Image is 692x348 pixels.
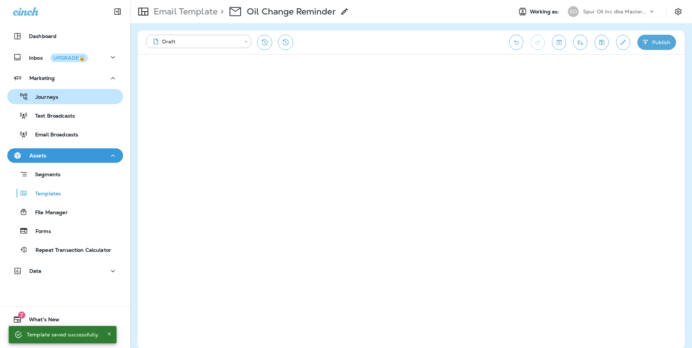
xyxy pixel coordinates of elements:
button: Toggle preview [552,35,566,50]
p: > [218,6,224,17]
p: Repeat Transaction Calculator [28,247,111,254]
p: Assets [29,153,46,158]
p: Text Broadcasts [28,113,75,120]
p: Data [29,268,42,274]
p: Email Broadcasts [28,132,78,139]
p: Marketing [29,75,55,81]
p: Journeys [28,94,58,101]
p: Spur Oil Inc dba MasterLube [583,9,648,14]
p: Dashboard [29,33,56,39]
p: Templates [28,191,61,198]
button: View Changelog [278,35,293,50]
p: Oil Change Reminder [247,6,336,17]
span: What's New [22,317,59,325]
p: Email Template [151,6,218,17]
button: Close [105,330,114,338]
button: Send test email [573,35,587,50]
p: File Manager [28,209,68,216]
span: 7 [18,311,25,319]
span: Working as: [530,9,561,15]
button: Edit details [616,35,630,50]
button: Save [595,35,609,50]
div: Draft [151,38,240,45]
p: Inbox [29,54,88,61]
p: Segments [28,171,60,179]
div: Template saved successfully. [27,328,99,341]
button: Restore from previous version [257,35,272,50]
button: Settings [672,5,685,18]
p: Forms [28,228,51,235]
div: SO [568,6,579,17]
button: Collapse Sidebar [107,4,128,19]
div: UPGRADE🔒 [53,55,85,60]
button: Publish [637,35,676,50]
button: Undo [509,35,523,50]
